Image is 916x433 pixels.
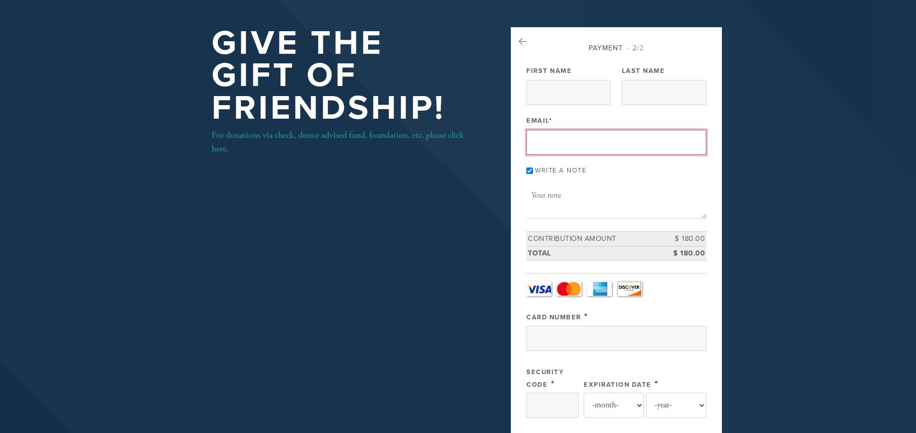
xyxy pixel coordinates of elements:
td: Total [526,246,661,261]
select: Expiration Date year [646,393,706,418]
span: This field is required. [584,311,588,322]
span: This field is required. [655,378,659,389]
label: Expiration Date [584,381,652,389]
label: Card Number [526,313,581,321]
a: Amex [587,281,612,296]
label: First Name [526,66,572,75]
label: Email [526,116,552,125]
label: Last Name [622,66,665,75]
select: Expiration Date month [584,393,644,418]
td: $ 180.00 [661,246,706,261]
span: 2 [632,44,637,52]
h1: Give the Gift of Friendship! [212,27,478,125]
a: Visa [526,281,552,296]
span: /2 [626,44,644,52]
a: MasterCard [557,281,582,296]
td: Contribution Amount [526,232,661,246]
span: This field is required. [551,378,555,389]
span: This field is required. [549,117,553,125]
div: Payment [526,43,706,53]
label: Write a note [535,166,586,175]
label: Security Code [526,368,564,389]
td: $ 180.00 [661,232,706,246]
a: Discover [617,281,642,296]
a: For donations via check, donor advised fund, foundation, etc. please click here. [212,129,464,154]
